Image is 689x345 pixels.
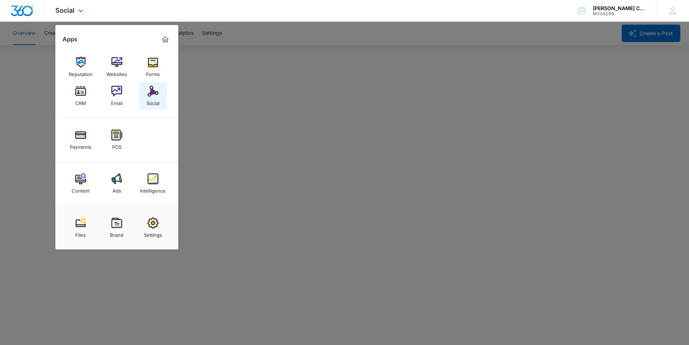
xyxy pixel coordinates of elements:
[139,53,167,81] a: Forms
[139,170,167,197] a: Intelligence
[103,126,131,153] a: POS
[146,97,160,106] div: Social
[593,11,646,16] div: account id
[67,170,94,197] a: Content
[103,214,131,241] a: Brand
[63,36,77,43] h2: Apps
[103,82,131,110] a: Email
[67,82,94,110] a: CRM
[75,228,86,238] div: Files
[67,214,94,241] a: Files
[75,97,86,106] div: CRM
[593,5,646,11] div: account name
[160,34,171,45] a: Marketing 360® Dashboard
[69,68,93,77] div: Reputation
[112,140,122,150] div: POS
[112,184,121,194] div: Ads
[139,214,167,241] a: Settings
[144,228,162,238] div: Settings
[110,228,123,238] div: Brand
[55,7,75,14] span: Social
[72,184,90,194] div: Content
[67,126,94,153] a: Payments
[140,184,166,194] div: Intelligence
[103,170,131,197] a: Ads
[70,140,92,150] div: Payments
[103,53,131,81] a: Websites
[146,68,160,77] div: Forms
[111,97,123,106] div: Email
[67,53,94,81] a: Reputation
[139,82,167,110] a: Social
[106,68,127,77] div: Websites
